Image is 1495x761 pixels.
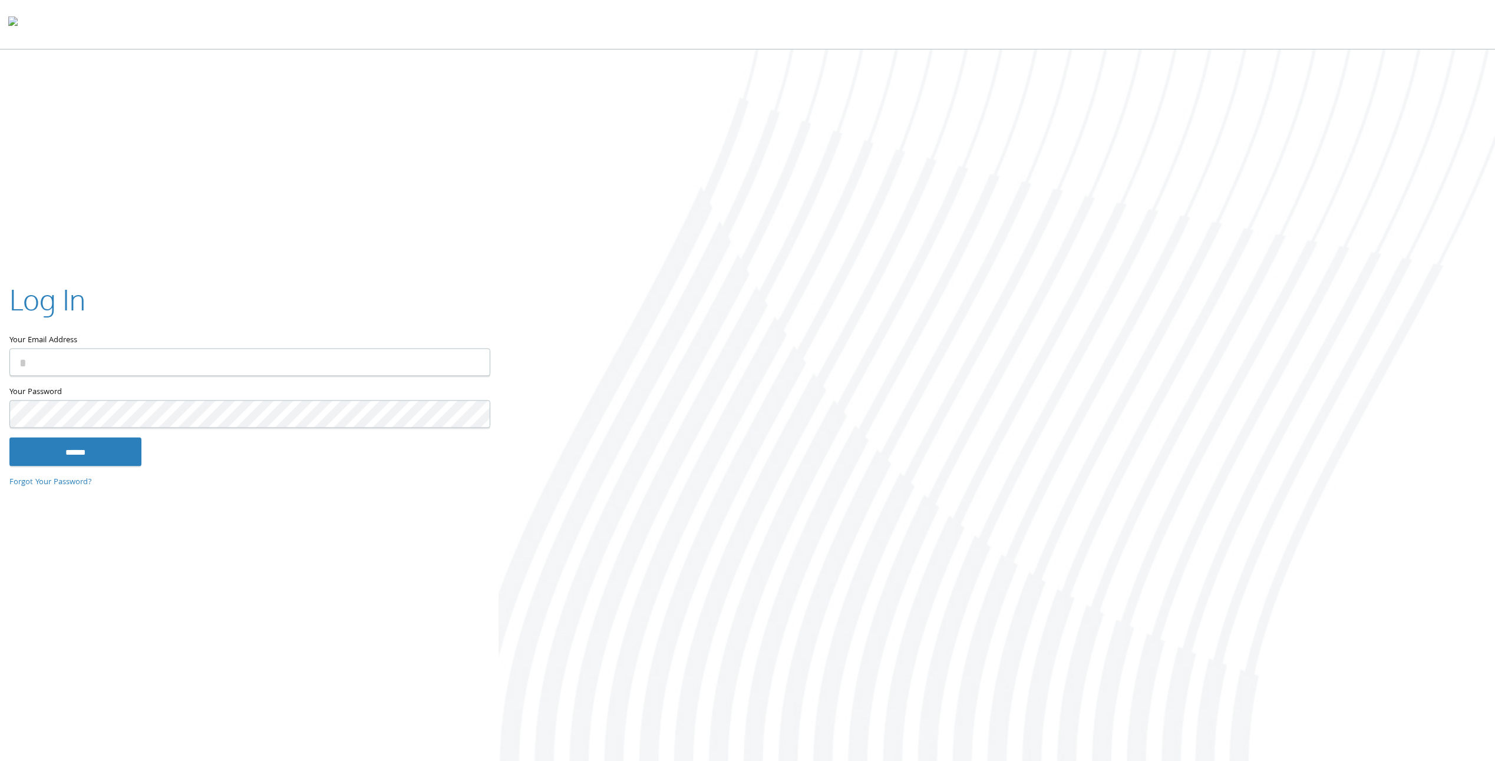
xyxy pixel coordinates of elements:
[9,386,489,401] label: Your Password
[8,12,18,36] img: todyl-logo-dark.svg
[467,407,481,421] keeper-lock: Open Keeper Popup
[467,355,481,369] keeper-lock: Open Keeper Popup
[9,476,92,489] a: Forgot Your Password?
[9,280,85,319] h2: Log In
